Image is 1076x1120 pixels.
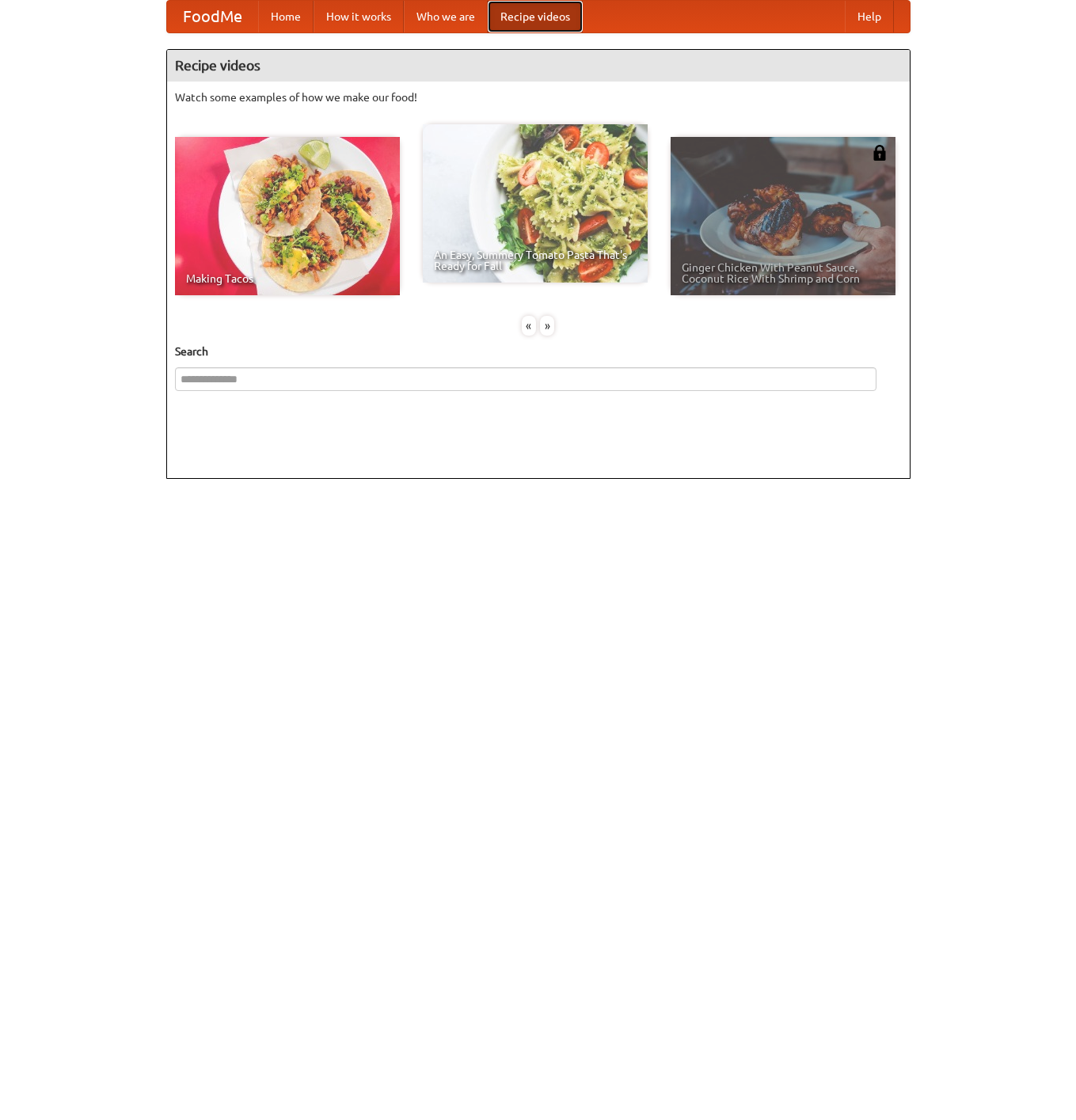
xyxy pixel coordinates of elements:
p: Watch some examples of how we make our food! [175,89,902,105]
a: Home [258,1,314,32]
img: 483408.png [872,145,888,161]
div: » [540,316,554,336]
h4: Recipe videos [167,50,910,82]
a: Who we are [404,1,488,32]
span: An Easy, Summery Tomato Pasta That's Ready for Fall [434,249,637,271]
a: Making Tacos [175,137,400,295]
div: « [522,316,536,336]
h5: Search [175,344,902,359]
a: An Easy, Summery Tomato Pasta That's Ready for Fall [423,124,648,283]
a: Help [845,1,894,32]
span: Making Tacos [186,273,389,284]
a: Recipe videos [488,1,583,32]
a: FoodMe [167,1,258,32]
a: How it works [314,1,404,32]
